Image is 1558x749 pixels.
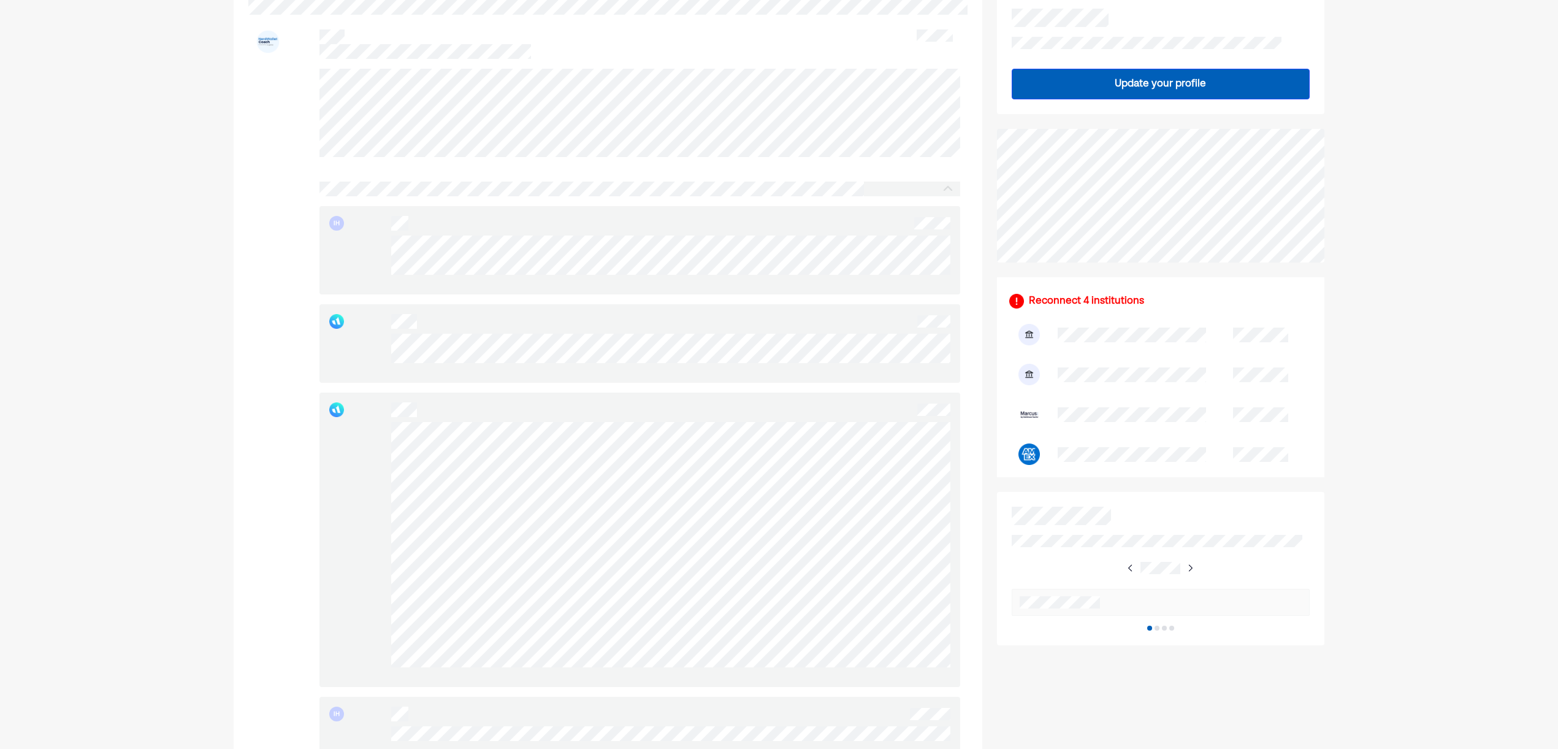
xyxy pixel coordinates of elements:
img: right-arrow [1126,563,1136,573]
button: Update your profile [1012,69,1310,99]
div: Reconnect 4 institutions [1029,294,1144,309]
img: right-arrow [1185,563,1195,573]
div: IH [329,707,344,721]
div: IH [329,216,344,231]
